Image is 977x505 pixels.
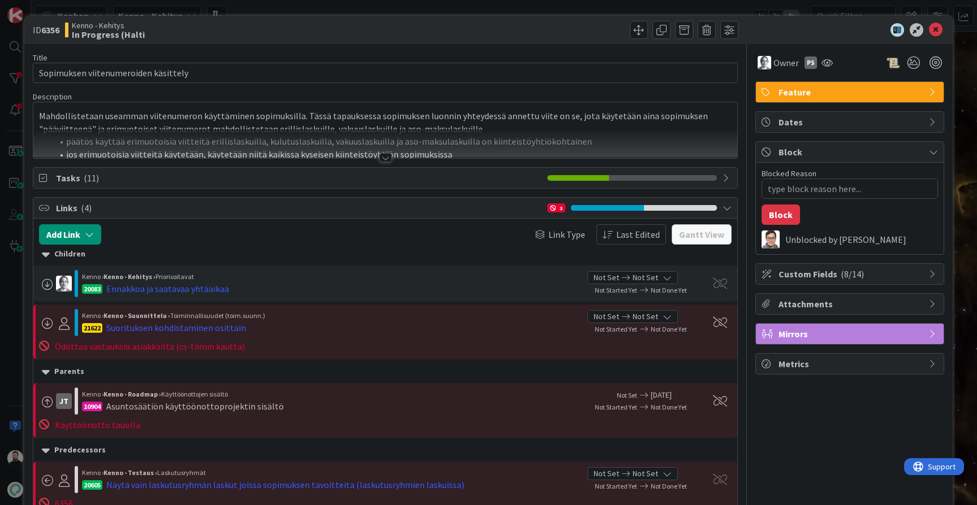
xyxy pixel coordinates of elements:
div: Asuntosäätiön käyttöönottoprojektin sisältö [106,399,284,413]
span: ( 11 ) [84,172,99,184]
div: PS [805,56,817,69]
span: Not Set [617,391,637,399]
div: 10904 [82,402,102,411]
label: Title [33,53,47,63]
span: Kenno › [82,468,103,477]
div: 21622 [82,323,102,333]
span: Block [779,145,923,159]
span: Not Started Yet [595,403,637,411]
span: Not Done Yet [651,325,687,333]
span: Not Done Yet [651,403,687,411]
div: Ennakkoa ja saatavaa yhtäaikaa [106,282,229,295]
b: Kenno - Kehitys › [103,272,155,281]
span: Dates [779,115,923,129]
span: Not Started Yet [595,482,637,490]
span: Description [33,92,72,102]
span: Kenno › [82,311,103,320]
div: 20083 [82,284,102,294]
span: Kenno › [82,272,103,281]
label: Blocked Reason [762,168,816,179]
span: Attachments [779,297,923,311]
span: ( 8/14 ) [841,268,864,280]
span: Not Started Yet [595,325,637,333]
span: Support [24,2,51,15]
p: Mahdollistetaan useamman viitenumeron käyttäminen sopimuksilla. Tässä tapauksessa sopimuksen luon... [39,110,732,135]
b: Kenno - Roadmap › [103,390,161,398]
span: Owner [773,56,799,69]
span: Odottaa vastauksia asiakkailta (cs-tiimin kautta) [55,341,245,352]
button: Last Edited [596,224,666,245]
span: Not Set [594,272,619,284]
span: Priorisoitavat [155,272,194,281]
div: 20605 [82,480,102,490]
span: Käyttöönottojen sisältö [161,390,228,398]
span: Not Set [594,311,619,323]
button: Block [762,204,800,225]
b: Kenno - Suunnittelu › [103,311,170,320]
span: Custom Fields [779,267,923,281]
img: PH [758,56,771,69]
div: Children [42,248,729,260]
button: Gantt View [672,224,732,245]
button: Add Link [39,224,101,245]
span: Not Set [594,468,619,480]
span: Laskutusryhmät [157,468,206,477]
img: PH [56,276,72,291]
span: Not Set [633,468,658,480]
div: Predecessors [42,444,729,456]
span: Toiminnallisuudet (toim.suunn.) [170,311,265,320]
span: Mirrors [779,327,923,341]
input: type card name here... [33,63,738,83]
span: ( 4 ) [81,202,92,214]
span: Metrics [779,357,923,371]
span: Not Done Yet [651,482,687,490]
div: JT [56,393,72,409]
span: Tasks [56,171,542,185]
img: SM [762,230,780,249]
b: 6356 [41,24,59,36]
div: Unblocked by [PERSON_NAME] [785,234,938,245]
span: Last Edited [616,228,660,241]
span: Link Type [548,228,585,241]
span: Links [56,201,542,215]
span: Kenno - Kehitys [72,21,145,30]
span: ID [33,23,59,37]
span: Feature [779,85,923,99]
span: [DATE] [651,389,701,401]
span: Käyttöönotto tauolla [55,419,140,430]
span: Not Done Yet [651,286,687,294]
b: In Progress (Halti [72,30,145,39]
div: 3 [547,203,565,212]
div: Näytä vain laskutusryhmän laskut joissa sopimuksen tavoitteita (laskutusryhmien laskuissa) [106,478,464,491]
b: Kenno - Testaus › [103,468,157,477]
span: Not Set [633,272,658,284]
span: Not Started Yet [595,286,637,294]
span: Not Set [633,311,658,323]
span: Kenno › [82,390,103,398]
div: Suorituksen kohdistaminen osittain [106,321,246,334]
div: Parents [42,365,729,378]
